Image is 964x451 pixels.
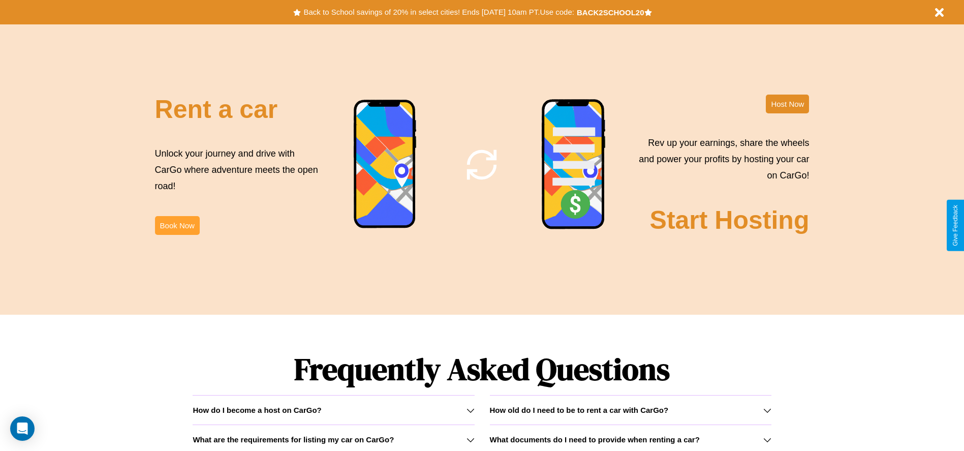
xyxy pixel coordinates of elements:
[301,5,576,19] button: Back to School savings of 20% in select cities! Ends [DATE] 10am PT.Use code:
[353,99,417,230] img: phone
[577,8,644,17] b: BACK2SCHOOL20
[155,95,278,124] h2: Rent a car
[10,416,35,441] div: Open Intercom Messenger
[633,135,809,184] p: Rev up your earnings, share the wheels and power your profits by hosting your car on CarGo!
[193,435,394,444] h3: What are the requirements for listing my car on CarGo?
[155,216,200,235] button: Book Now
[766,95,809,113] button: Host Now
[490,406,669,414] h3: How old do I need to be to rent a car with CarGo?
[193,406,321,414] h3: How do I become a host on CarGo?
[541,99,606,231] img: phone
[155,145,322,195] p: Unlock your journey and drive with CarGo where adventure meets the open road!
[650,205,810,235] h2: Start Hosting
[193,343,771,395] h1: Frequently Asked Questions
[490,435,700,444] h3: What documents do I need to provide when renting a car?
[952,205,959,246] div: Give Feedback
